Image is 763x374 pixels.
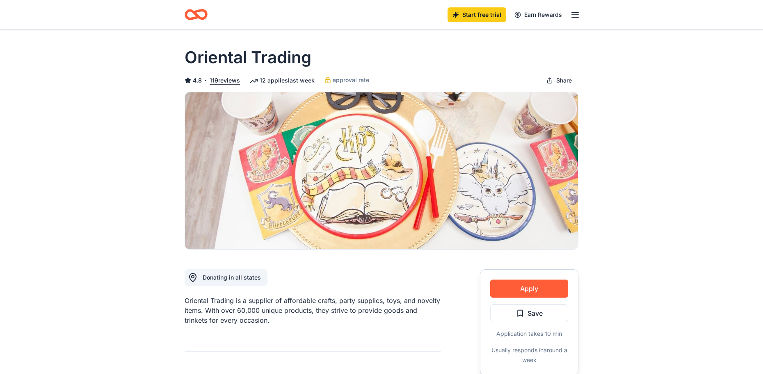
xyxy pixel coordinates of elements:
span: 4.8 [193,76,202,85]
button: Apply [490,280,568,298]
button: Share [540,72,578,89]
span: approval rate [333,75,369,85]
button: 119reviews [210,76,240,85]
div: Oriental Trading is a supplier of affordable crafts, party supplies, toys, and novelty items. Wit... [185,296,441,325]
img: Image for Oriental Trading [185,92,578,249]
span: • [204,77,207,84]
span: Save [528,308,543,319]
div: 12 applies last week [250,76,315,85]
h1: Oriental Trading [185,46,311,69]
button: Save [490,304,568,322]
div: Usually responds in around a week [490,345,568,365]
a: Start free trial [448,7,506,22]
span: Donating in all states [203,274,261,281]
a: Earn Rewards [509,7,567,22]
a: Home [185,5,208,24]
span: Share [556,76,572,85]
div: Application takes 10 min [490,329,568,339]
a: approval rate [324,75,369,85]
